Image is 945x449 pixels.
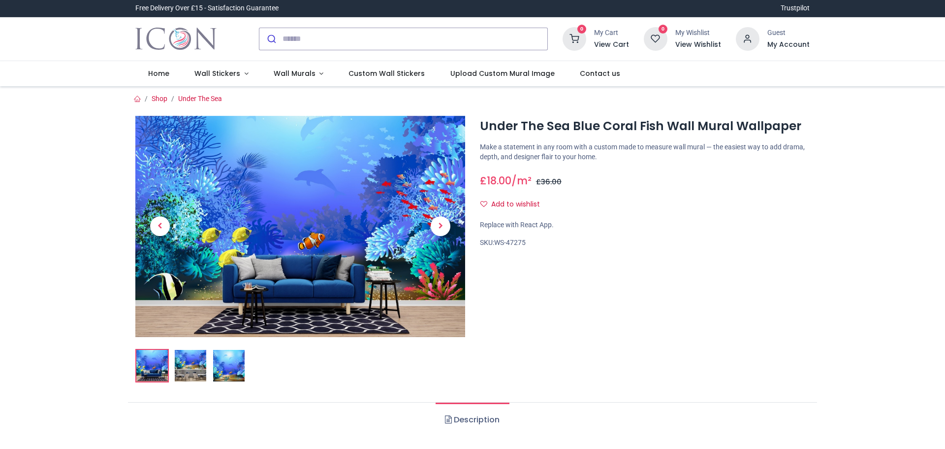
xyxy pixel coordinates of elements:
[148,69,169,78] span: Home
[577,25,587,34] sup: 0
[480,238,810,248] div: SKU:
[511,173,532,188] span: /m²
[135,25,217,53] img: Icon Wall Stickers
[274,69,315,78] span: Wall Murals
[644,34,667,42] a: 0
[659,25,668,34] sup: 0
[136,350,168,381] img: Under The Sea Blue Coral Fish Wall Mural Wallpaper
[182,61,261,87] a: Wall Stickers
[152,95,167,103] a: Shop
[135,149,185,304] a: Previous
[767,40,810,50] a: My Account
[480,118,810,135] h1: Under The Sea Blue Coral Fish Wall Mural Wallpaper
[259,28,283,50] button: Submit
[541,177,562,187] span: 36.00
[781,3,810,13] a: Trustpilot
[213,350,245,381] img: WS-47275-03
[450,69,555,78] span: Upload Custom Mural Image
[563,34,586,42] a: 0
[767,28,810,38] div: Guest
[135,116,465,337] img: Under The Sea Blue Coral Fish Wall Mural Wallpaper
[594,40,629,50] a: View Cart
[348,69,425,78] span: Custom Wall Stickers
[494,239,526,246] span: WS-47275
[675,28,721,38] div: My Wishlist
[594,28,629,38] div: My Cart
[194,69,240,78] span: Wall Stickers
[480,173,511,188] span: £
[480,142,810,162] p: Make a statement in any room with a custom made to measure wall mural — the easiest way to add dr...
[480,220,810,230] div: Replace with React App.
[261,61,336,87] a: Wall Murals
[175,350,206,381] img: WS-47275-02
[480,201,487,207] i: Add to wishlist
[580,69,620,78] span: Contact us
[536,177,562,187] span: £
[436,403,509,437] a: Description
[675,40,721,50] a: View Wishlist
[150,216,170,236] span: Previous
[416,149,465,304] a: Next
[487,173,511,188] span: 18.00
[431,216,450,236] span: Next
[480,196,548,213] button: Add to wishlistAdd to wishlist
[135,3,279,13] div: Free Delivery Over £15 - Satisfaction Guarantee
[135,25,217,53] a: Logo of Icon Wall Stickers
[178,95,222,103] a: Under The Sea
